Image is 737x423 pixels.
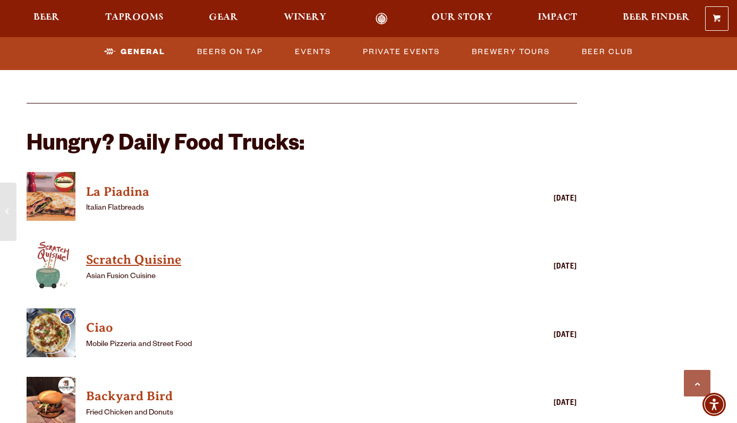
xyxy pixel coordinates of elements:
p: Italian Flatbreads [86,202,487,215]
img: thumbnail food truck [27,240,75,289]
h4: Backyard Bird [86,388,487,405]
span: Beer Finder [623,13,690,22]
a: View La Piadina details (opens in a new window) [27,172,75,227]
a: View Scratch Quisine details (opens in a new window) [86,249,487,271]
h4: Ciao [86,320,487,336]
span: Gear [209,13,238,22]
span: Beer [33,13,60,22]
a: Beer Club [578,40,637,64]
a: Events [291,40,335,64]
div: Accessibility Menu [702,393,726,416]
img: thumbnail food truck [27,308,75,357]
a: Scroll to top [684,370,710,396]
a: View Scratch Quisine details (opens in a new window) [27,240,75,295]
a: Winery [277,13,333,25]
div: [DATE] [492,193,577,206]
span: Taprooms [105,13,164,22]
div: [DATE] [492,398,577,410]
a: Beers on Tap [193,40,267,64]
a: Impact [531,13,584,25]
a: View Backyard Bird details (opens in a new window) [86,386,487,407]
a: Beer Finder [616,13,697,25]
a: General [100,40,170,64]
span: Our Story [431,13,493,22]
p: Fried Chicken and Donuts [86,407,487,420]
a: Odell Home [362,13,402,25]
a: Private Events [359,40,444,64]
a: Taprooms [98,13,171,25]
a: Gear [202,13,245,25]
h4: Scratch Quisine [86,252,487,269]
a: View Ciao details (opens in a new window) [27,308,75,363]
span: Winery [284,13,326,22]
img: thumbnail food truck [27,172,75,221]
h2: Hungry? Daily Food Trucks: [27,133,577,159]
div: [DATE] [492,261,577,274]
a: Beer [27,13,66,25]
p: Asian Fusion Cuisine [86,271,487,283]
p: Mobile Pizzeria and Street Food [86,339,487,351]
a: View Ciao details (opens in a new window) [86,317,487,339]
a: View La Piadina details (opens in a new window) [86,182,487,203]
a: Our Story [425,13,499,25]
a: Brewery Tours [468,40,554,64]
span: Impact [538,13,577,22]
h4: La Piadina [86,184,487,201]
div: [DATE] [492,330,577,342]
